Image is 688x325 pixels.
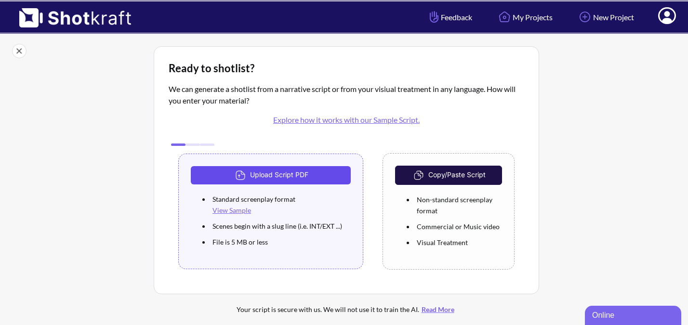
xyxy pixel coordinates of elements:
[210,234,351,250] li: File is 5 MB or less
[212,206,251,214] a: View Sample
[411,168,428,182] img: CopyAndPaste Icon
[577,9,593,25] img: Add Icon
[414,234,502,250] li: Visual Treatment
[12,44,26,58] img: Close Icon
[414,192,502,219] li: Non-standard screenplay format
[395,166,502,185] button: Copy/Paste Script
[427,9,441,25] img: Hand Icon
[233,168,250,182] img: Upload Icon
[192,304,501,315] div: Your script is secure with us. We will not use it to train the AI.
[569,4,641,30] a: New Project
[419,305,457,313] a: Read More
[169,83,524,133] p: We can generate a shotlist from a narrative script or from your visiual treatment in any language...
[210,218,351,234] li: Scenes begin with a slug line (i.e. INT/EXT ...)
[273,115,420,124] a: Explore how it works with our Sample Script.
[414,219,502,234] li: Commercial or Music video
[489,4,560,30] a: My Projects
[585,304,683,325] iframe: chat widget
[191,166,351,184] button: Upload Script PDF
[210,191,351,218] li: Standard screenplay format
[169,61,524,76] div: Ready to shotlist?
[427,12,472,23] span: Feedback
[496,9,513,25] img: Home Icon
